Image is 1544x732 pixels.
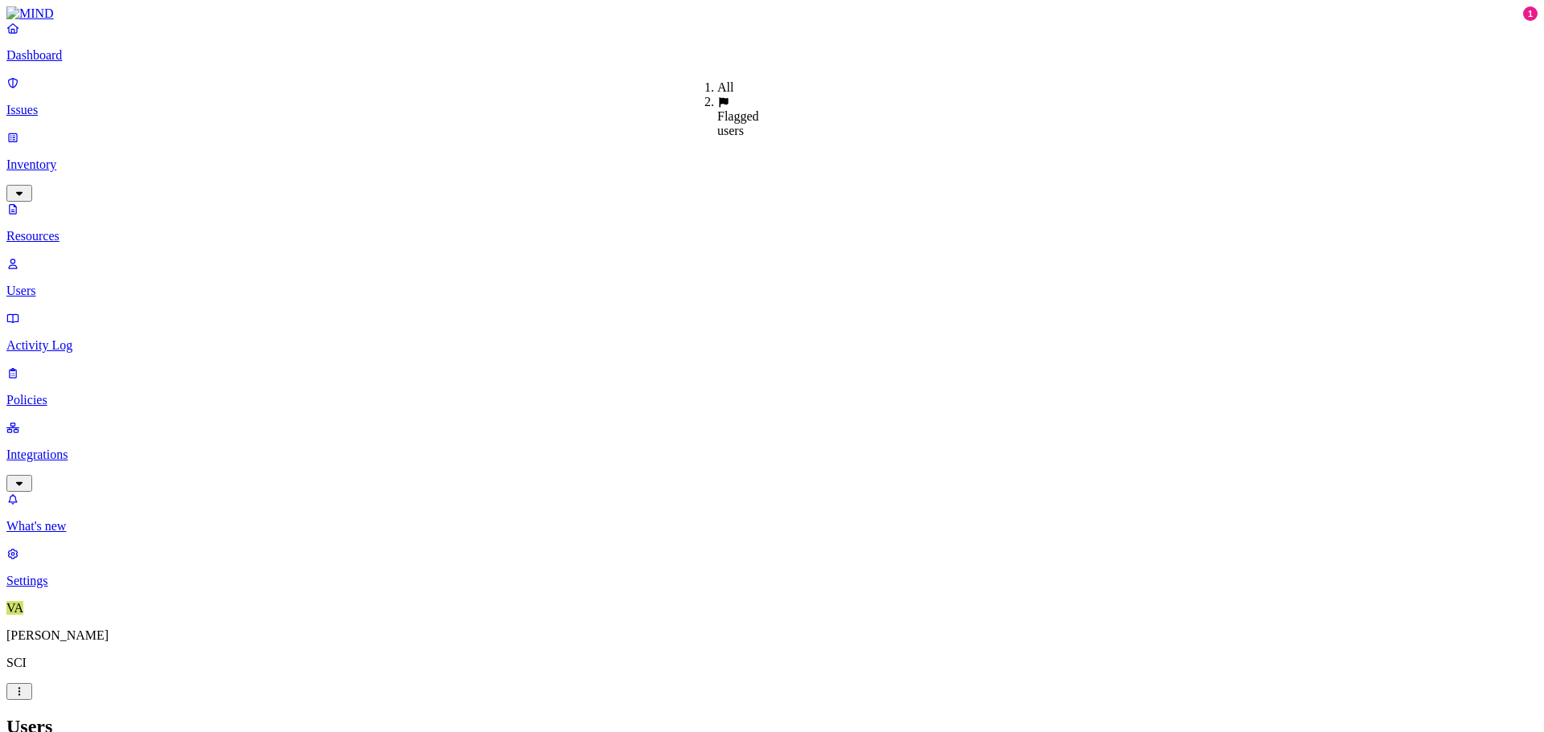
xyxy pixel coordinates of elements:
p: Policies [6,393,1538,407]
a: Users [6,256,1538,298]
a: Integrations [6,420,1538,489]
a: Issues [6,76,1538,117]
p: Issues [6,103,1538,117]
p: SCI [6,656,1538,670]
p: Integrations [6,448,1538,462]
p: [PERSON_NAME] [6,628,1538,643]
img: MIND [6,6,54,21]
a: Dashboard [6,21,1538,63]
p: What's new [6,519,1538,534]
span: Flagged users [717,109,759,137]
p: Settings [6,574,1538,588]
a: Policies [6,366,1538,407]
a: What's new [6,492,1538,534]
p: Activity Log [6,338,1538,353]
a: Activity Log [6,311,1538,353]
span: VA [6,601,23,615]
p: Dashboard [6,48,1538,63]
p: Resources [6,229,1538,243]
p: Users [6,284,1538,298]
a: Resources [6,202,1538,243]
p: Inventory [6,157,1538,172]
div: 1 [1523,6,1538,21]
a: MIND [6,6,1538,21]
a: Settings [6,546,1538,588]
a: Inventory [6,130,1538,199]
